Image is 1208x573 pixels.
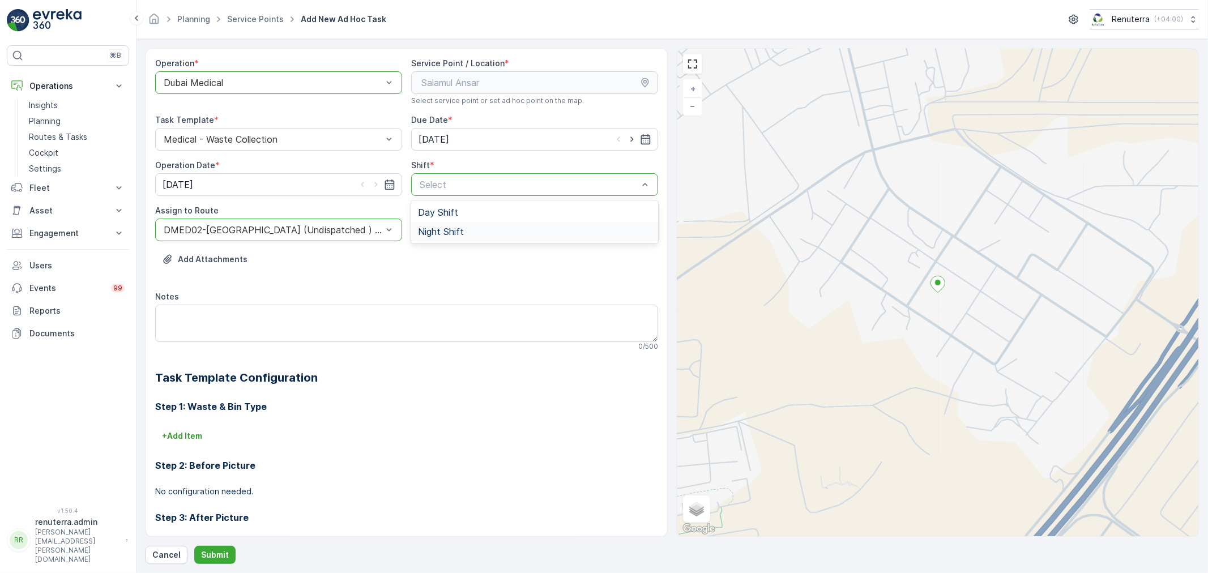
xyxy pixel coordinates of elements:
label: Assign to Route [155,206,219,215]
p: Documents [29,328,125,339]
h3: Step 1: Waste & Bin Type [155,400,658,413]
img: Screenshot_2024-07-26_at_13.33.01.png [1090,13,1107,25]
p: Users [29,260,125,271]
button: Cancel [146,546,187,564]
span: − [690,101,696,110]
a: Planning [24,113,129,129]
p: Cockpit [29,147,58,159]
div: RR [10,531,28,549]
button: Renuterra(+04:00) [1090,9,1199,29]
p: ( +04:00 ) [1154,15,1183,24]
a: Homepage [148,17,160,27]
input: dd/mm/yyyy [411,128,658,151]
p: Settings [29,163,61,174]
button: Upload File [155,250,254,268]
a: View Fullscreen [684,55,701,72]
a: Planning [177,14,210,24]
a: Users [7,254,129,277]
a: Routes & Tasks [24,129,129,145]
p: Events [29,283,104,294]
img: Google [680,521,718,536]
span: Add New Ad Hoc Task [298,14,389,25]
label: Operation Date [155,160,215,170]
a: Zoom In [684,80,701,97]
p: Routes & Tasks [29,131,87,143]
button: Asset [7,199,129,222]
label: Shift [411,160,430,170]
p: 0 / 500 [638,342,658,351]
button: RRrenuterra.admin[PERSON_NAME][EMAIL_ADDRESS][PERSON_NAME][DOMAIN_NAME] [7,516,129,564]
a: Service Points [227,14,284,24]
label: Service Point / Location [411,58,505,68]
h2: Task Template Configuration [155,369,658,386]
button: Engagement [7,222,129,245]
span: Select service point or set ad hoc point on the map. [411,96,584,105]
a: Documents [7,322,129,345]
img: logo [7,9,29,32]
p: + Add Item [162,430,202,442]
p: No configuration needed. [155,486,658,497]
p: Planning [29,116,61,127]
p: Operations [29,80,106,92]
p: Insights [29,100,58,111]
button: Operations [7,75,129,97]
span: Night Shift [418,226,464,237]
p: Reports [29,305,125,317]
span: v 1.50.4 [7,507,129,514]
button: Submit [194,546,236,564]
label: Due Date [411,115,448,125]
button: +Add Item [155,427,209,445]
a: Events99 [7,277,129,300]
h3: Step 3: After Picture [155,511,658,524]
p: [PERSON_NAME][EMAIL_ADDRESS][PERSON_NAME][DOMAIN_NAME] [35,528,120,564]
span: + [690,84,695,93]
p: Select [420,178,638,191]
p: Fleet [29,182,106,194]
label: Operation [155,58,194,68]
p: Asset [29,205,106,216]
a: Zoom Out [684,97,701,114]
a: Settings [24,161,129,177]
span: Day Shift [418,207,458,217]
a: Layers [684,497,709,521]
p: Submit [201,549,229,561]
p: Add Attachments [178,254,247,265]
a: Cockpit [24,145,129,161]
input: Salamul Ansar [411,71,658,94]
p: ⌘B [110,51,121,60]
p: Engagement [29,228,106,239]
button: Fleet [7,177,129,199]
p: renuterra.admin [35,516,120,528]
img: logo_light-DOdMpM7g.png [33,9,82,32]
a: Insights [24,97,129,113]
p: Cancel [152,549,181,561]
label: Notes [155,292,179,301]
p: 99 [113,284,122,293]
label: Task Template [155,115,214,125]
a: Reports [7,300,129,322]
input: dd/mm/yyyy [155,173,402,196]
p: Renuterra [1112,14,1150,25]
a: Open this area in Google Maps (opens a new window) [680,521,718,536]
h3: Step 2: Before Picture [155,459,658,472]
